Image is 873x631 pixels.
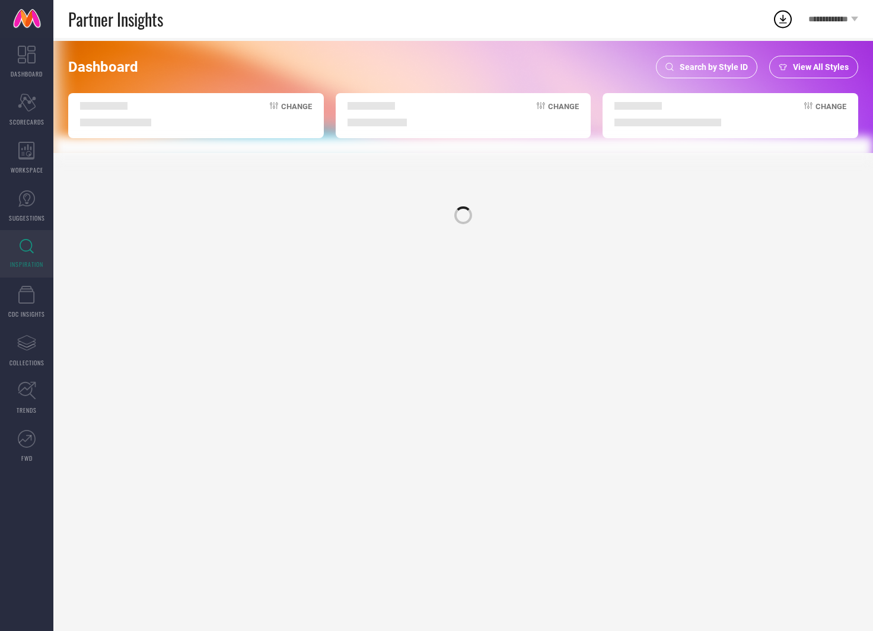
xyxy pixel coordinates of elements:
[11,69,43,78] span: DASHBOARD
[17,406,37,415] span: TRENDS
[9,117,44,126] span: SCORECARDS
[9,213,45,222] span: SUGGESTIONS
[11,165,43,174] span: WORKSPACE
[548,102,579,126] span: Change
[8,310,45,318] span: CDC INSIGHTS
[68,59,138,75] span: Dashboard
[9,358,44,367] span: COLLECTIONS
[772,8,794,30] div: Open download list
[21,454,33,463] span: FWD
[815,102,846,126] span: Change
[68,7,163,31] span: Partner Insights
[281,102,312,126] span: Change
[680,62,748,72] span: Search by Style ID
[10,260,43,269] span: INSPIRATION
[793,62,849,72] span: View All Styles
